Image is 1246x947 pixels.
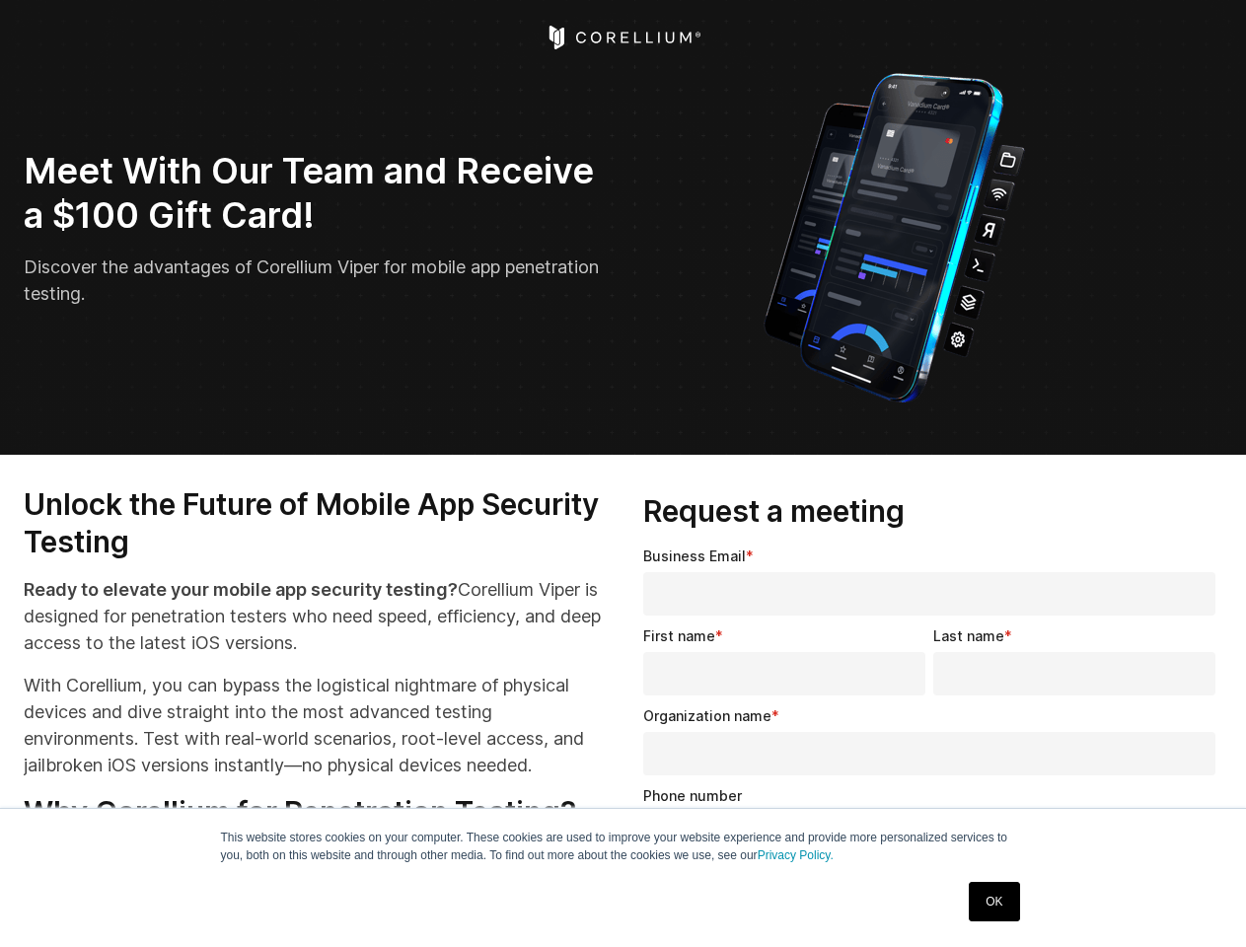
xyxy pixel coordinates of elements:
[933,627,1004,644] span: Last name
[24,579,458,600] strong: Ready to elevate your mobile app security testing?
[969,882,1019,921] a: OK
[643,707,771,724] span: Organization name
[545,26,701,49] a: Corellium Home
[643,787,742,804] span: Phone number
[24,149,610,238] h2: Meet With Our Team and Receive a $100 Gift Card!
[24,256,599,304] span: Discover the advantages of Corellium Viper for mobile app penetration testing.
[221,829,1026,864] p: This website stores cookies on your computer. These cookies are used to improve your website expe...
[24,794,604,832] h3: Why Corellium for Penetration Testing?
[746,63,1043,407] img: Corellium_VIPER_Hero_1_1x
[643,547,746,564] span: Business Email
[24,672,604,778] p: With Corellium, you can bypass the logistical nightmare of physical devices and dive straight int...
[24,576,604,656] p: Corellium Viper is designed for penetration testers who need speed, efficiency, and deep access t...
[758,848,834,862] a: Privacy Policy.
[643,627,715,644] span: First name
[643,493,1223,531] h3: Request a meeting
[24,486,604,560] h3: Unlock the Future of Mobile App Security Testing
